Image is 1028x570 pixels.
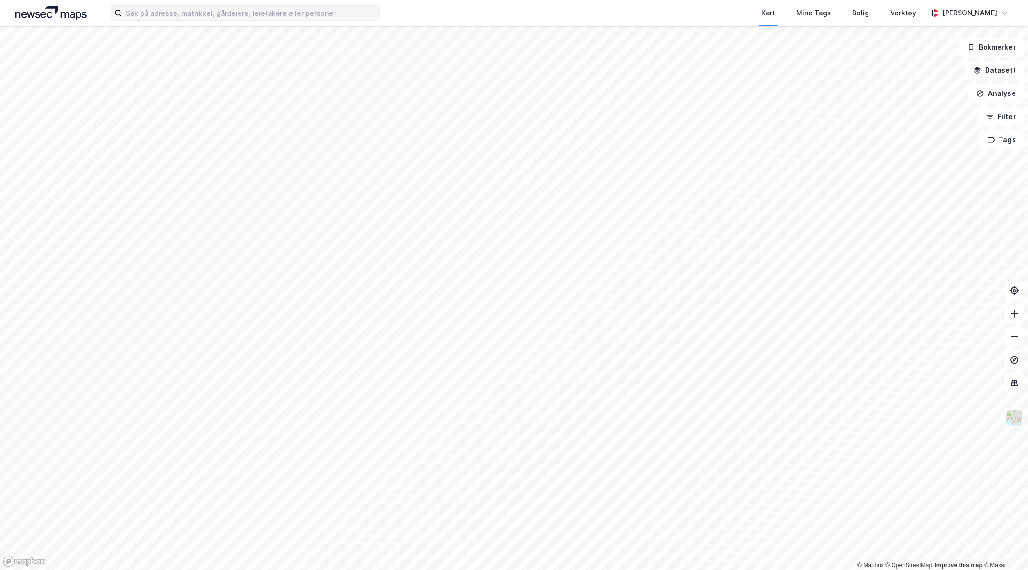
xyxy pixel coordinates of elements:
[761,7,775,19] div: Kart
[796,7,831,19] div: Mine Tags
[852,7,869,19] div: Bolig
[3,556,45,567] a: Mapbox homepage
[968,84,1024,103] button: Analyse
[890,7,916,19] div: Verktøy
[15,6,87,20] img: logo.a4113a55bc3d86da70a041830d287a7e.svg
[857,562,884,569] a: Mapbox
[979,130,1024,149] button: Tags
[1005,409,1024,427] img: Z
[122,6,379,20] input: Søk på adresse, matrikkel, gårdeiere, leietakere eller personer
[965,61,1024,80] button: Datasett
[935,562,983,569] a: Improve this map
[978,107,1024,126] button: Filter
[942,7,997,19] div: [PERSON_NAME]
[959,38,1024,57] button: Bokmerker
[980,524,1028,570] div: Kontrollprogram for chat
[886,562,933,569] a: OpenStreetMap
[980,524,1028,570] iframe: Chat Widget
